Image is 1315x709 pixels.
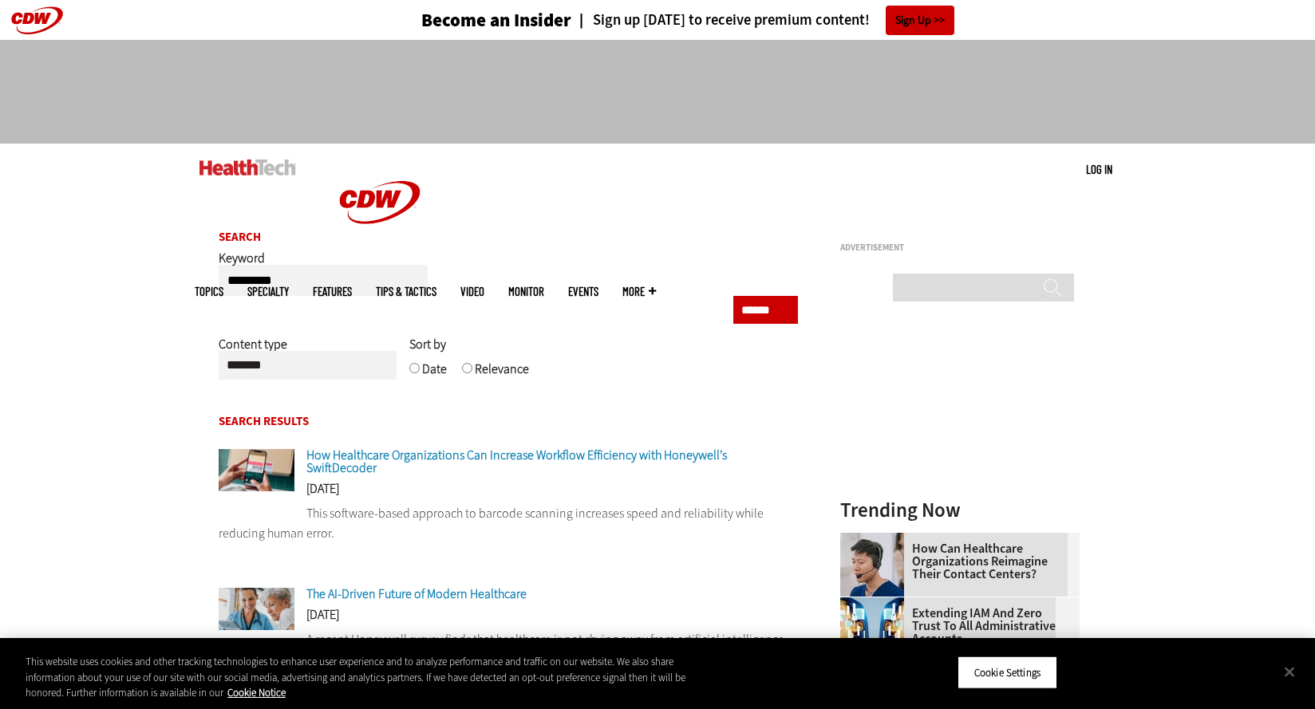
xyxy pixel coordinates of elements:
[219,416,798,427] h2: Search Results
[571,13,870,28] a: Sign up [DATE] to receive premium content!
[219,629,798,670] p: A recent Honeywell survey finds that healthcare is not shying away from artificial intelligence. ...
[422,360,447,389] label: Date
[219,588,294,630] img: Doctor speaking with patient
[1272,654,1307,689] button: Close
[199,160,296,175] img: Home
[1086,162,1112,176] a: Log in
[219,483,798,503] div: [DATE]
[840,597,912,610] a: abstract image of woman with pixelated face
[306,447,727,476] a: How Healthcare Organizations Can Increase Workflow Efficiency with Honeywell’s SwiftDecoder
[475,360,529,389] label: Relevance
[840,607,1070,645] a: Extending IAM and Zero Trust to All Administrative Accounts
[840,597,904,661] img: abstract image of woman with pixelated face
[219,609,798,629] div: [DATE]
[219,503,798,544] p: This software-based approach to barcode scanning increases speed and reliability while reducing h...
[1086,161,1112,178] div: User menu
[219,449,294,491] img: person scans barcode with phone
[622,286,656,297] span: More
[421,11,571,30] h3: Become an Insider
[840,533,912,546] a: Healthcare contact center
[195,286,223,297] span: Topics
[886,6,954,35] a: Sign Up
[508,286,544,297] a: MonITor
[840,533,904,597] img: Healthcare contact center
[367,56,948,128] iframe: advertisement
[958,656,1057,689] button: Cookie Settings
[313,286,352,297] a: Features
[460,286,484,297] a: Video
[320,144,440,262] img: Home
[320,249,440,266] a: CDW
[840,258,1080,458] iframe: advertisement
[247,286,289,297] span: Specialty
[840,542,1070,581] a: How Can Healthcare Organizations Reimagine Their Contact Centers?
[409,336,446,353] span: Sort by
[361,11,571,30] a: Become an Insider
[219,336,287,364] label: Content type
[840,500,1080,520] h3: Trending Now
[376,286,436,297] a: Tips & Tactics
[227,686,286,699] a: More information about your privacy
[568,286,598,297] a: Events
[26,654,723,701] div: This website uses cookies and other tracking technologies to enhance user experience and to analy...
[306,585,527,602] a: The AI-Driven Future of Modern Healthcare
